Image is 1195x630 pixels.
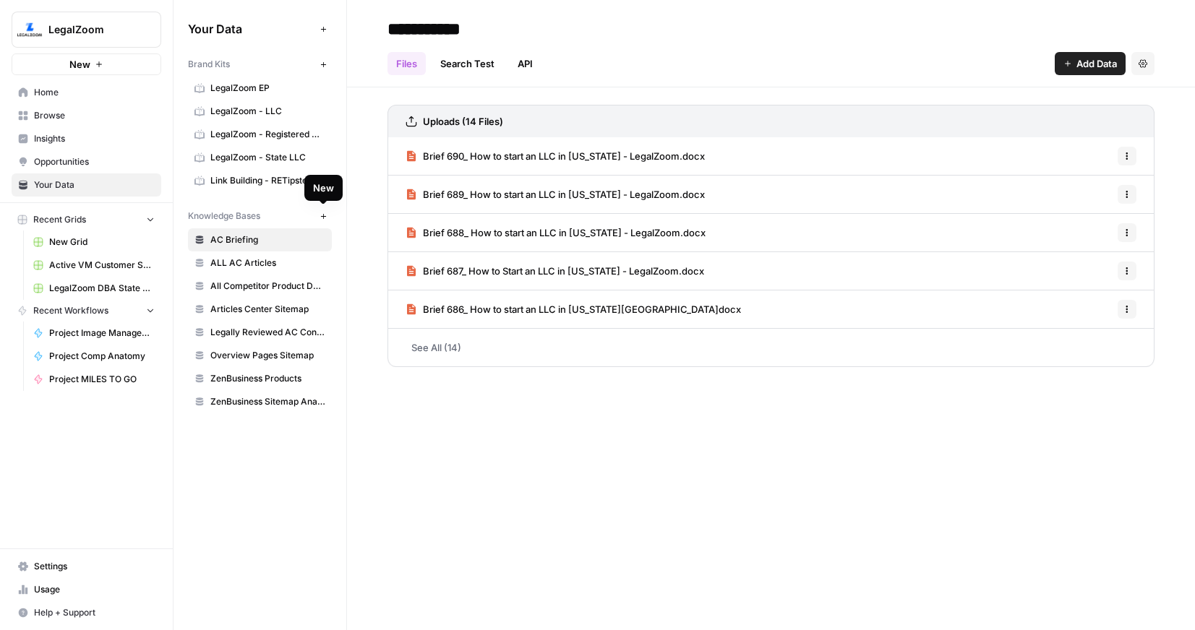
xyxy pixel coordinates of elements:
span: ZenBusiness Sitemap Analysis [210,395,325,408]
a: Active VM Customer Sorting [27,254,161,277]
a: LegalZoom - Registered Agent [188,123,332,146]
a: Project MILES TO GO [27,368,161,391]
a: Brief 687_ How to Start an LLC in [US_STATE] - LegalZoom.docx [406,252,704,290]
span: Brief 689_ How to start an LLC in [US_STATE] - LegalZoom.docx [423,187,705,202]
a: Brief 688_ How to start an LLC in [US_STATE] - LegalZoom.docx [406,214,706,251]
a: Brief 690_ How to start an LLC in [US_STATE] - LegalZoom.docx [406,137,705,175]
span: Your Data [34,178,155,191]
span: Brand Kits [188,58,230,71]
a: Project Comp Anatomy [27,345,161,368]
a: Brief 689_ How to start an LLC in [US_STATE] - LegalZoom.docx [406,176,705,213]
span: Articles Center Sitemap [210,303,325,316]
span: LegalZoom - Registered Agent [210,128,325,141]
img: LegalZoom Logo [17,17,43,43]
a: New Grid [27,230,161,254]
button: Help + Support [12,601,161,624]
button: Recent Grids [12,209,161,230]
a: Project Image Management [27,322,161,345]
a: LegalZoom DBA State Articles [27,277,161,300]
a: Insights [12,127,161,150]
a: Settings [12,555,161,578]
span: Brief 690_ How to start an LLC in [US_STATE] - LegalZoom.docx [423,149,705,163]
a: ZenBusiness Sitemap Analysis [188,390,332,413]
span: Your Data [188,20,314,38]
a: Uploads (14 Files) [406,105,503,137]
span: LegalZoom - LLC [210,105,325,118]
span: Recent Grids [33,213,86,226]
span: LegalZoom - State LLC [210,151,325,164]
a: Brief 686_ How to start an LLC in [US_STATE][GEOGRAPHIC_DATA]docx [406,290,741,328]
span: Overview Pages Sitemap [210,349,325,362]
span: Add Data [1076,56,1117,71]
a: Articles Center Sitemap [188,298,332,321]
a: Search Test [432,52,503,75]
span: Browse [34,109,155,122]
span: Opportunities [34,155,155,168]
span: Recent Workflows [33,304,108,317]
a: Home [12,81,161,104]
span: New Grid [49,236,155,249]
span: LegalZoom EP [210,82,325,95]
span: Brief 686_ How to start an LLC in [US_STATE][GEOGRAPHIC_DATA]docx [423,302,741,316]
a: Your Data [12,173,161,197]
a: LegalZoom EP [188,77,332,100]
a: Opportunities [12,150,161,173]
span: Knowledge Bases [188,210,260,223]
span: Legally Reviewed AC Content [210,326,325,339]
span: LegalZoom [48,22,136,37]
span: Project Comp Anatomy [49,350,155,363]
a: Legally Reviewed AC Content [188,321,332,344]
a: Overview Pages Sitemap [188,344,332,367]
span: ALL AC Articles [210,256,325,269]
span: Settings [34,560,155,573]
span: Project MILES TO GO [49,373,155,386]
a: API [509,52,541,75]
a: ZenBusiness Products [188,367,332,390]
span: Link Building - RETipster [210,174,325,187]
button: Recent Workflows [12,300,161,322]
span: New [69,57,90,72]
span: LegalZoom DBA State Articles [49,282,155,295]
a: Files [387,52,426,75]
span: Active VM Customer Sorting [49,259,155,272]
a: All Competitor Product Data [188,275,332,298]
a: See All (14) [387,329,1155,366]
span: Home [34,86,155,99]
a: Browse [12,104,161,127]
div: New [313,181,334,195]
span: Usage [34,583,155,596]
a: AC Briefing [188,228,332,251]
span: ZenBusiness Products [210,372,325,385]
span: Help + Support [34,606,155,619]
span: Project Image Management [49,327,155,340]
button: New [12,53,161,75]
button: Workspace: LegalZoom [12,12,161,48]
a: Usage [12,578,161,601]
a: ALL AC Articles [188,251,332,275]
span: Insights [34,132,155,145]
span: Brief 688_ How to start an LLC in [US_STATE] - LegalZoom.docx [423,225,706,240]
h3: Uploads (14 Files) [423,114,503,129]
span: All Competitor Product Data [210,280,325,293]
a: Link Building - RETipster [188,169,332,192]
button: Add Data [1055,52,1126,75]
a: LegalZoom - State LLC [188,146,332,169]
span: Brief 687_ How to Start an LLC in [US_STATE] - LegalZoom.docx [423,264,704,278]
span: AC Briefing [210,233,325,246]
a: LegalZoom - LLC [188,100,332,123]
